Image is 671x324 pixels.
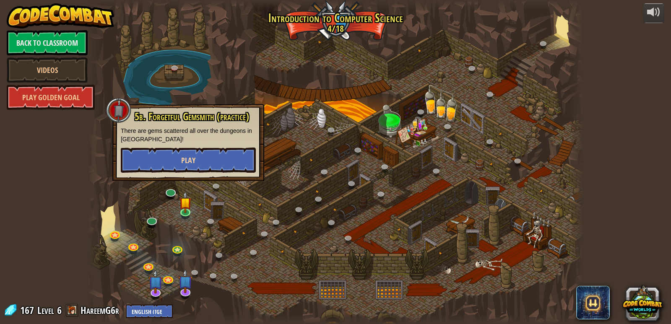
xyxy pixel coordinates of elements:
[37,303,54,317] span: Level
[121,148,256,173] button: Play
[643,3,664,23] button: Adjust volume
[20,303,36,317] span: 167
[7,30,88,55] a: Back to Classroom
[7,3,114,29] img: CodeCombat - Learn how to code by playing a game
[57,303,62,317] span: 6
[121,127,256,143] p: There are gems scattered all over the dungeons in [GEOGRAPHIC_DATA]!
[7,85,95,110] a: Play Golden Goal
[179,191,191,213] img: level-banner-started.png
[181,155,195,166] span: Play
[7,57,88,83] a: Videos
[135,109,249,124] span: 5b. Forgetful Gemsmith (practice)
[178,269,192,293] img: level-banner-unstarted-subscriber.png
[81,303,122,317] a: HareemG6r
[148,270,162,293] img: level-banner-unstarted-subscriber.png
